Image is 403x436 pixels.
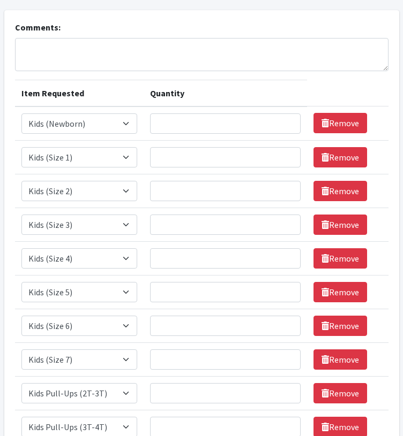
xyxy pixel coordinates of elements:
[144,80,308,106] th: Quantity
[15,21,61,34] label: Comments:
[314,113,367,133] a: Remove
[314,383,367,403] a: Remove
[314,215,367,235] a: Remove
[314,248,367,269] a: Remove
[314,282,367,302] a: Remove
[314,349,367,370] a: Remove
[314,181,367,201] a: Remove
[314,147,367,167] a: Remove
[314,316,367,336] a: Remove
[15,80,144,106] th: Item Requested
